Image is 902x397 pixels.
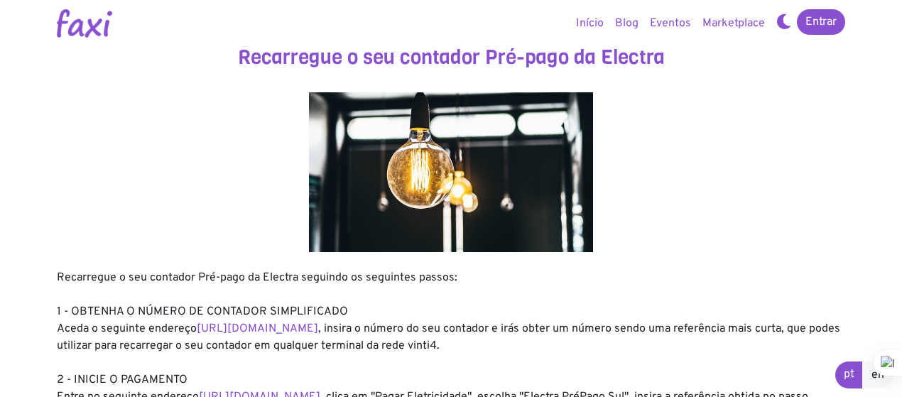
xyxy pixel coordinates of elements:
a: Eventos [644,9,697,38]
h3: Recarregue o seu contador Pré-pago da Electra [57,45,845,70]
a: Marketplace [697,9,771,38]
a: Entrar [797,9,845,35]
a: pt [835,361,863,388]
a: Blog [609,9,644,38]
a: en [862,361,893,388]
img: Logotipo Faxi Online [57,9,112,38]
img: energy.jpg [309,92,593,252]
a: [URL][DOMAIN_NAME] [197,322,318,336]
a: Início [570,9,609,38]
